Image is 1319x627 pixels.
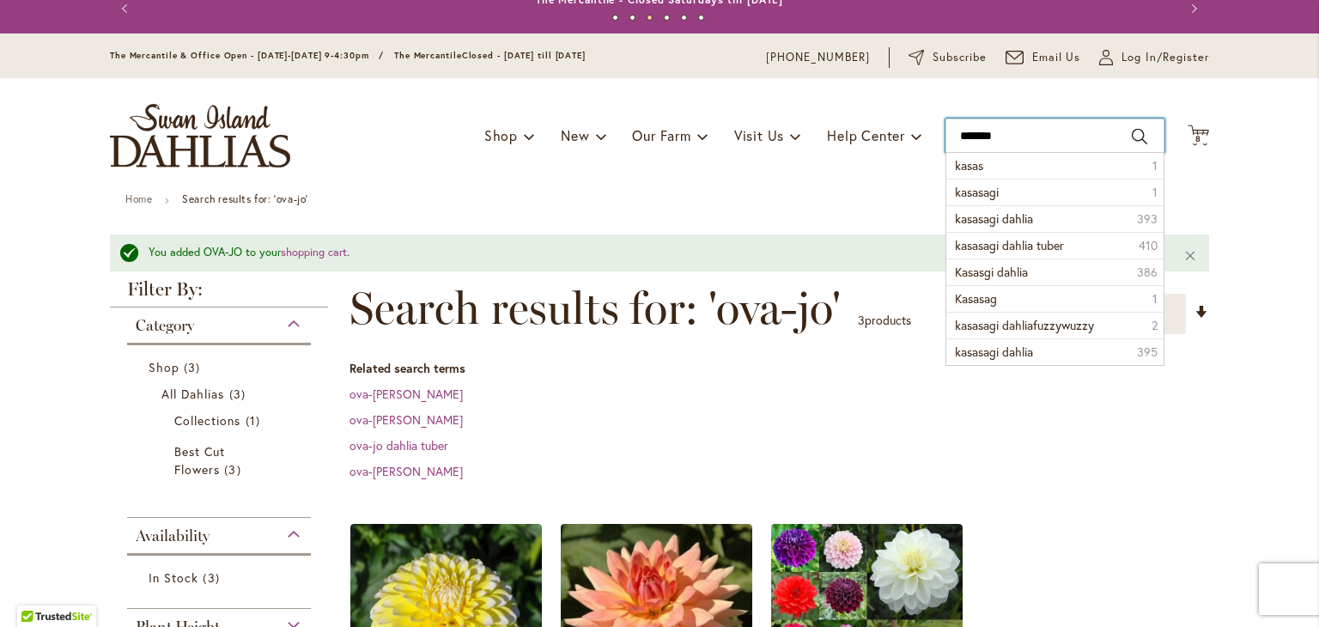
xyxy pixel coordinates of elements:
span: 1 [1152,184,1158,201]
span: Log In/Register [1121,49,1209,66]
span: All Dahlias [161,386,225,402]
span: 3 [184,358,204,376]
a: [PHONE_NUMBER] [766,49,870,66]
span: kasasagi dahlia [955,344,1033,360]
a: All Dahlias [161,385,281,403]
span: kasasagi dahlia tuber [955,237,1064,253]
span: Closed - [DATE] till [DATE] [462,50,586,61]
span: 1 [246,411,264,429]
span: 3 [224,460,245,478]
span: kasasagi dahlia [955,210,1033,227]
span: Email Us [1032,49,1081,66]
span: Shop [484,126,518,144]
span: kasas [955,157,983,173]
span: Category [136,316,194,335]
a: ova-[PERSON_NAME] [350,386,463,402]
span: Best Cut Flowers [174,443,225,478]
span: Search results for: 'ova-jo' [350,283,841,334]
button: 5 of 6 [681,15,687,21]
span: kasasagi dahliafuzzywuzzy [955,317,1094,333]
a: Home [125,192,152,205]
a: shopping cart [281,245,347,259]
span: 3 [858,312,865,328]
a: In Stock 3 [149,569,294,587]
a: ova-[PERSON_NAME] [350,411,463,428]
a: Collections [174,411,268,429]
iframe: Launch Accessibility Center [13,566,61,614]
span: 2 [1152,317,1158,334]
strong: Search results for: 'ova-jo' [182,192,308,205]
strong: Filter By: [110,280,328,307]
span: Help Center [827,126,905,144]
button: 2 of 6 [629,15,635,21]
button: 6 of 6 [698,15,704,21]
button: 1 of 6 [612,15,618,21]
a: ova-jo dahlia tuber [350,437,448,454]
div: You added OVA-JO to your . [149,245,1158,261]
a: Log In/Register [1099,49,1209,66]
span: Collections [174,412,241,429]
a: Email Us [1006,49,1081,66]
span: kasasagi [955,184,999,200]
a: store logo [110,104,290,167]
span: Subscribe [933,49,987,66]
span: 410 [1139,237,1158,254]
a: Best Cut Flowers [174,442,268,478]
dt: Related search terms [350,360,1209,377]
span: Our Farm [632,126,690,144]
button: Search [1132,123,1147,150]
span: In Stock [149,569,198,586]
span: 8 [1195,133,1201,144]
a: Subscribe [909,49,987,66]
span: 395 [1137,344,1158,361]
span: New [561,126,589,144]
span: 1 [1152,157,1158,174]
a: Shop [149,358,294,376]
span: 386 [1137,264,1158,281]
button: 3 of 6 [647,15,653,21]
a: ova-[PERSON_NAME] [350,463,463,479]
span: 3 [229,385,250,403]
span: Shop [149,359,179,375]
span: 393 [1137,210,1158,228]
span: Kasasgi dahlia [955,264,1028,280]
span: 3 [203,569,223,587]
span: Availability [136,527,210,545]
span: Kasasag [955,290,997,307]
span: The Mercantile & Office Open - [DATE]-[DATE] 9-4:30pm / The Mercantile [110,50,462,61]
span: Visit Us [734,126,784,144]
button: 4 of 6 [664,15,670,21]
p: products [858,307,911,334]
span: 1 [1152,290,1158,307]
button: 8 [1188,125,1209,148]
